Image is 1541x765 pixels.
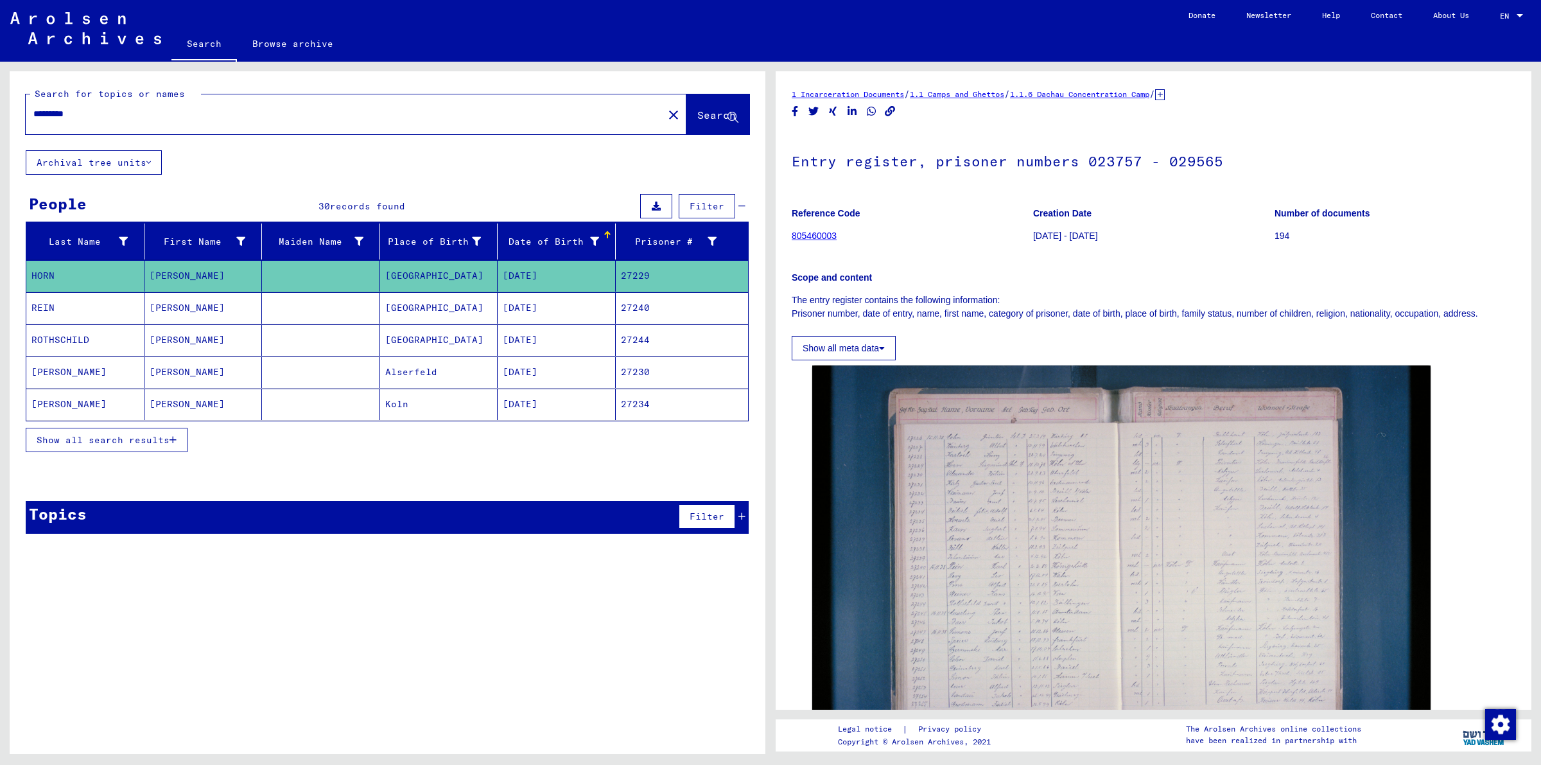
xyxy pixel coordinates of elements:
mat-header-cell: First Name [144,224,263,259]
span: / [904,88,910,100]
a: Privacy policy [908,723,997,736]
button: Share on LinkedIn [846,103,859,119]
div: Zustimmung ändern [1484,708,1515,739]
p: The Arolsen Archives online collections [1186,723,1361,735]
b: Scope and content [792,272,872,283]
mat-cell: [PERSON_NAME] [144,292,263,324]
mat-cell: Alserfeld [380,356,498,388]
a: 1 Incarceration Documents [792,89,904,99]
mat-header-cell: Date of Birth [498,224,616,259]
button: Show all meta data [792,336,896,360]
button: Share on Facebook [788,103,802,119]
span: Search [697,109,736,121]
div: First Name [150,231,262,252]
mat-header-cell: Last Name [26,224,144,259]
span: records found [330,200,405,212]
a: 1.1 Camps and Ghettos [910,89,1004,99]
span: / [1004,88,1010,100]
button: Filter [679,194,735,218]
button: Filter [679,504,735,529]
div: | [838,723,997,736]
mat-cell: ROTHSCHILD [26,324,144,356]
span: 30 [318,200,330,212]
button: Clear [661,101,686,127]
img: Arolsen_neg.svg [10,12,161,44]
mat-cell: [DATE] [498,260,616,292]
button: Share on Xing [826,103,840,119]
button: Archival tree units [26,150,162,175]
mat-cell: 27240 [616,292,749,324]
span: Filter [690,200,724,212]
button: Share on WhatsApp [865,103,878,119]
mat-cell: [PERSON_NAME] [144,260,263,292]
button: Copy link [884,103,897,119]
mat-cell: Koln [380,389,498,420]
mat-cell: [DATE] [498,324,616,356]
p: [DATE] - [DATE] [1033,229,1274,243]
img: Zustimmung ändern [1485,709,1516,740]
mat-cell: [PERSON_NAME] [144,356,263,388]
p: have been realized in partnership with [1186,735,1361,746]
mat-header-cell: Place of Birth [380,224,498,259]
div: Topics [29,502,87,525]
mat-cell: [GEOGRAPHIC_DATA] [380,260,498,292]
mat-label: Search for topics or names [35,88,185,100]
mat-cell: [PERSON_NAME] [26,389,144,420]
mat-cell: HORN [26,260,144,292]
mat-cell: 27229 [616,260,749,292]
b: Creation Date [1033,208,1092,218]
mat-cell: [PERSON_NAME] [144,324,263,356]
p: Copyright © Arolsen Archives, 2021 [838,736,997,748]
div: Prisoner # [621,235,717,249]
mat-cell: [PERSON_NAME] [26,356,144,388]
div: First Name [150,235,246,249]
mat-cell: [GEOGRAPHIC_DATA] [380,292,498,324]
mat-cell: REIN [26,292,144,324]
b: Number of documents [1275,208,1370,218]
span: Filter [690,511,724,522]
button: Show all search results [26,428,187,452]
h1: Entry register, prisoner numbers 023757 - 029565 [792,132,1515,188]
div: Date of Birth [503,235,599,249]
mat-select-trigger: EN [1500,11,1509,21]
a: 1.1.6 Dachau Concentration Camp [1010,89,1149,99]
mat-cell: [GEOGRAPHIC_DATA] [380,324,498,356]
mat-cell: [DATE] [498,356,616,388]
span: / [1149,88,1155,100]
div: People [29,192,87,215]
mat-header-cell: Prisoner # [616,224,749,259]
div: Last Name [31,231,144,252]
mat-icon: close [666,107,681,123]
a: Legal notice [838,723,902,736]
div: Date of Birth [503,231,615,252]
mat-cell: [DATE] [498,389,616,420]
mat-cell: 27244 [616,324,749,356]
p: The entry register contains the following information: Prisoner number, date of entry, name, firs... [792,294,1515,321]
div: Maiden Name [267,235,363,249]
b: Reference Code [792,208,860,218]
span: Show all search results [37,434,170,446]
mat-cell: [PERSON_NAME] [144,389,263,420]
div: Prisoner # [621,231,733,252]
button: Share on Twitter [807,103,821,119]
button: Search [686,94,749,134]
mat-cell: [DATE] [498,292,616,324]
mat-cell: 27230 [616,356,749,388]
div: Last Name [31,235,128,249]
div: Place of Birth [385,235,482,249]
mat-header-cell: Maiden Name [262,224,380,259]
a: 805460003 [792,231,837,241]
p: 194 [1275,229,1515,243]
mat-cell: 27234 [616,389,749,420]
a: Browse archive [237,28,349,59]
div: Place of Birth [385,231,498,252]
a: Search [171,28,237,62]
img: yv_logo.png [1460,719,1508,751]
div: Maiden Name [267,231,379,252]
